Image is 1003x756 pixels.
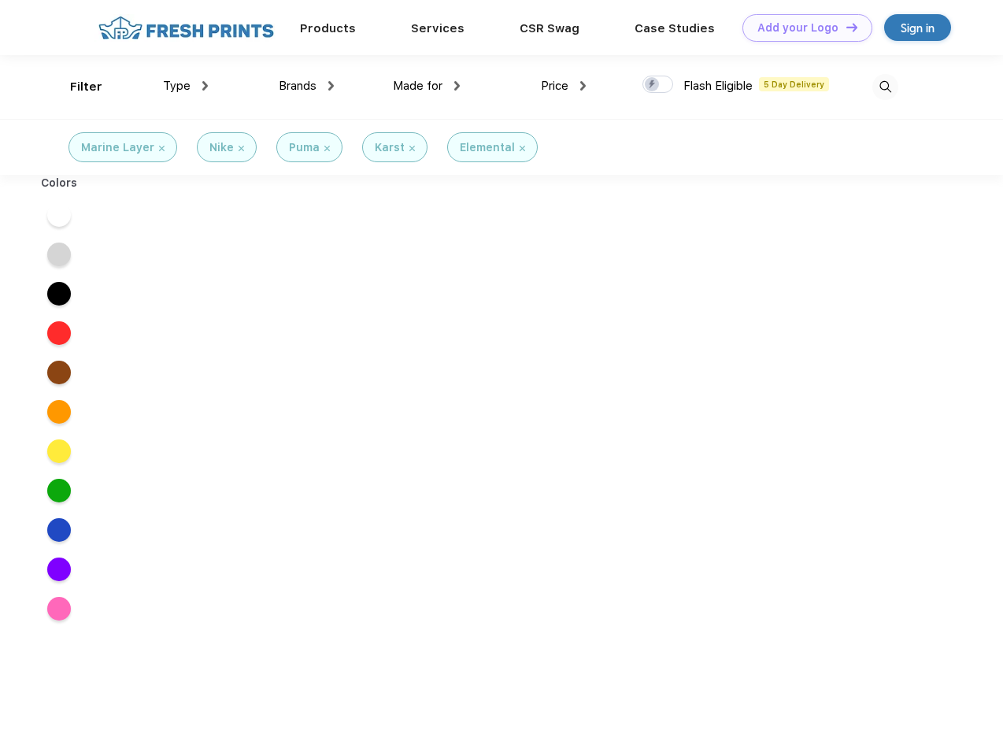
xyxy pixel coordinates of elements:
[81,139,154,156] div: Marine Layer
[159,146,165,151] img: filter_cancel.svg
[409,146,415,151] img: filter_cancel.svg
[393,79,442,93] span: Made for
[454,81,460,91] img: dropdown.png
[279,79,316,93] span: Brands
[328,81,334,91] img: dropdown.png
[759,77,829,91] span: 5 Day Delivery
[289,139,320,156] div: Puma
[29,175,90,191] div: Colors
[580,81,586,91] img: dropdown.png
[846,23,857,31] img: DT
[163,79,191,93] span: Type
[202,81,208,91] img: dropdown.png
[541,79,568,93] span: Price
[209,139,234,156] div: Nike
[872,74,898,100] img: desktop_search.svg
[375,139,405,156] div: Karst
[300,21,356,35] a: Products
[520,21,579,35] a: CSR Swag
[411,21,464,35] a: Services
[884,14,951,41] a: Sign in
[460,139,515,156] div: Elemental
[324,146,330,151] img: filter_cancel.svg
[683,79,753,93] span: Flash Eligible
[757,21,838,35] div: Add your Logo
[901,19,935,37] div: Sign in
[94,14,279,42] img: fo%20logo%202.webp
[239,146,244,151] img: filter_cancel.svg
[70,78,102,96] div: Filter
[520,146,525,151] img: filter_cancel.svg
